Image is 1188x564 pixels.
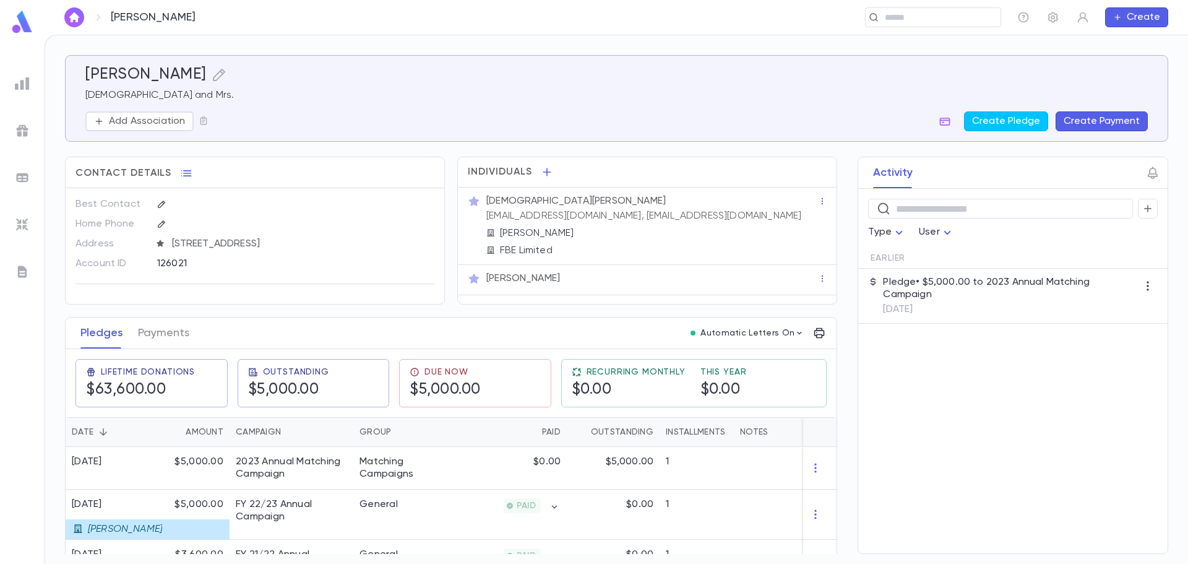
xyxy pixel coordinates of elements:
[606,456,653,468] p: $5,000.00
[359,417,391,447] div: Group
[149,447,230,490] div: $5,000.00
[236,417,281,447] div: Campaign
[111,11,196,24] p: [PERSON_NAME]
[149,417,230,447] div: Amount
[660,417,734,447] div: Installments
[72,498,168,511] div: [DATE]
[359,498,398,511] div: General
[883,303,1138,316] p: [DATE]
[686,324,809,342] button: Automatic Letters On
[353,417,446,447] div: Group
[15,123,30,138] img: campaigns_grey.99e729a5f7ee94e3726e6486bddda8f1.svg
[587,367,686,377] span: Recurring Monthly
[15,217,30,232] img: imports_grey.530a8a0e642e233f2baf0ef88e8c9fcb.svg
[109,115,185,128] p: Add Association
[919,220,955,245] div: User
[138,318,189,349] button: Payments
[85,66,207,84] h5: [PERSON_NAME]
[72,549,168,561] div: [DATE]
[700,328,794,338] p: Automatic Letters On
[75,194,147,214] p: Best Contact
[236,456,347,480] div: 2023 Annual Matching Campaign
[67,12,82,22] img: home_white.a664292cf8c1dea59945f0da9f25487c.svg
[263,367,329,377] span: Outstanding
[88,523,162,536] p: [PERSON_NAME]
[359,456,440,480] div: Matching Campaigns
[101,367,195,377] span: Lifetime Donations
[1056,111,1148,131] button: Create Payment
[486,195,666,207] p: [DEMOGRAPHIC_DATA][PERSON_NAME]
[542,417,561,447] div: Paid
[230,417,353,447] div: Campaign
[868,227,892,237] span: Type
[85,89,1148,102] p: [DEMOGRAPHIC_DATA] and Mrs.
[155,498,223,539] div: $5,000.00
[500,245,553,257] p: FBE Limited
[359,549,398,561] div: General
[666,417,725,447] div: Installments
[700,367,747,377] span: This Year
[15,264,30,279] img: letters_grey.7941b92b52307dd3b8a917253454ce1c.svg
[410,381,481,399] h5: $5,000.00
[919,227,940,237] span: User
[500,227,574,240] p: [PERSON_NAME]
[75,234,147,254] p: Address
[1105,7,1168,27] button: Create
[468,166,532,178] span: Individuals
[626,498,653,511] p: $0.00
[626,549,653,561] p: $0.00
[734,417,889,447] div: Notes
[75,254,147,274] p: Account ID
[700,381,741,399] h5: $0.00
[486,272,560,285] p: [PERSON_NAME]
[871,253,905,263] span: Earlier
[86,381,166,399] h5: $63,600.00
[533,456,561,468] p: $0.00
[446,417,567,447] div: Paid
[75,167,171,180] span: Contact Details
[873,157,913,188] button: Activity
[512,501,541,511] span: PAID
[591,417,653,447] div: Outstanding
[15,170,30,185] img: batches_grey.339ca447c9d9533ef1741baa751efc33.svg
[567,417,660,447] div: Outstanding
[10,10,35,34] img: logo
[512,551,541,561] span: PAID
[167,238,436,250] span: [STREET_ADDRESS]
[883,276,1138,301] p: Pledge • $5,000.00 to 2023 Annual Matching Campaign
[15,76,30,91] img: reports_grey.c525e4749d1bce6a11f5fe2a8de1b229.svg
[572,381,612,399] h5: $0.00
[660,490,734,540] div: 1
[75,214,147,234] p: Home Phone
[660,447,734,490] div: 1
[72,456,102,468] div: [DATE]
[186,417,223,447] div: Amount
[424,367,468,377] span: Due Now
[66,417,149,447] div: Date
[964,111,1048,131] button: Create Pledge
[80,318,123,349] button: Pledges
[93,422,113,442] button: Sort
[157,254,373,272] div: 126021
[236,498,347,523] div: FY 22/23 Annual Campaign
[868,220,906,245] div: Type
[740,417,768,447] div: Notes
[85,111,194,131] button: Add Association
[486,210,801,222] p: [EMAIL_ADDRESS][DOMAIN_NAME], [EMAIL_ADDRESS][DOMAIN_NAME]
[72,417,93,447] div: Date
[248,381,319,399] h5: $5,000.00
